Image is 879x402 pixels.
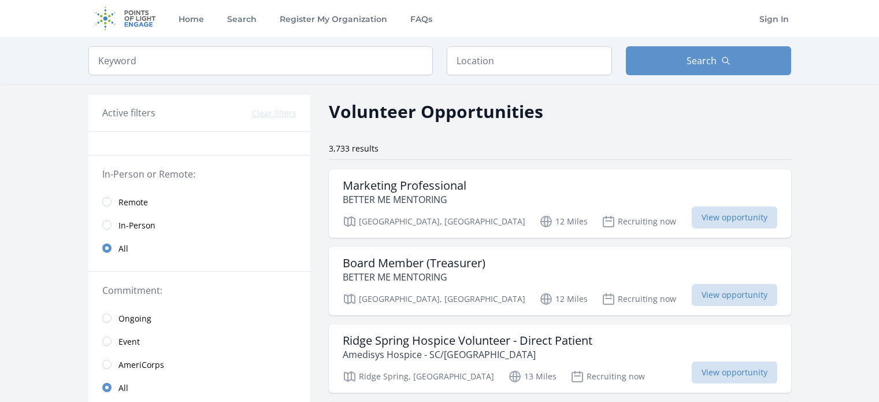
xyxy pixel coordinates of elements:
[118,359,164,371] span: AmeriCorps
[88,330,310,353] a: Event
[539,292,588,306] p: 12 Miles
[118,197,148,208] span: Remote
[692,284,777,306] span: View opportunity
[343,292,525,306] p: [GEOGRAPHIC_DATA], [GEOGRAPHIC_DATA]
[626,46,791,75] button: Search
[687,54,717,68] span: Search
[329,324,791,393] a: Ridge Spring Hospice Volunteer - Direct Patient Amedisys Hospice - SC/[GEOGRAPHIC_DATA] Ridge Spr...
[508,370,557,383] p: 13 Miles
[88,213,310,237] a: In-Person
[343,179,466,193] h3: Marketing Professional
[118,382,128,394] span: All
[602,215,676,228] p: Recruiting now
[88,237,310,260] a: All
[118,313,151,324] span: Ongoing
[343,370,494,383] p: Ridge Spring, [GEOGRAPHIC_DATA]
[329,98,543,124] h2: Volunteer Opportunities
[343,193,466,206] p: BETTER ME MENTORING
[343,270,485,284] p: BETTER ME MENTORING
[118,243,128,255] span: All
[102,283,296,297] legend: Commitment:
[343,256,485,270] h3: Board Member (Treasurer)
[329,143,379,154] span: 3,733 results
[252,108,296,119] button: Clear filters
[329,169,791,238] a: Marketing Professional BETTER ME MENTORING [GEOGRAPHIC_DATA], [GEOGRAPHIC_DATA] 12 Miles Recruiti...
[88,353,310,376] a: AmeriCorps
[343,334,592,348] h3: Ridge Spring Hospice Volunteer - Direct Patient
[102,167,296,181] legend: In-Person or Remote:
[118,220,155,231] span: In-Person
[88,46,433,75] input: Keyword
[447,46,612,75] input: Location
[602,292,676,306] p: Recruiting now
[692,362,777,383] span: View opportunity
[539,215,588,228] p: 12 Miles
[343,215,525,228] p: [GEOGRAPHIC_DATA], [GEOGRAPHIC_DATA]
[570,370,645,383] p: Recruiting now
[118,336,140,348] span: Event
[88,376,310,399] a: All
[88,307,310,330] a: Ongoing
[329,247,791,315] a: Board Member (Treasurer) BETTER ME MENTORING [GEOGRAPHIC_DATA], [GEOGRAPHIC_DATA] 12 Miles Recrui...
[88,190,310,213] a: Remote
[102,106,155,120] h3: Active filters
[692,206,777,228] span: View opportunity
[343,348,592,362] p: Amedisys Hospice - SC/[GEOGRAPHIC_DATA]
